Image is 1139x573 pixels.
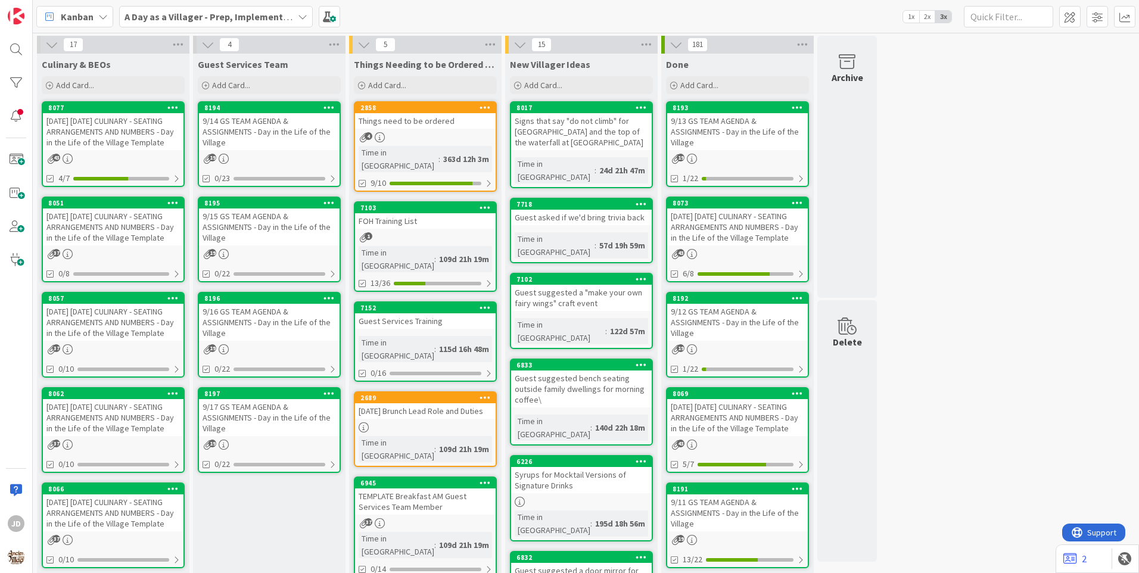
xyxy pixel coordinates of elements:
div: 8066 [48,485,183,493]
div: 9/14 GS TEAM AGENDA & ASSIGNMENTS - Day in the Life of the Village [199,113,340,150]
span: : [434,253,436,266]
div: 7718 [516,200,652,208]
a: 8062[DATE] [DATE] CULINARY - SEATING ARRANGEMENTS AND NUMBERS - Day in the Life of the Village Te... [42,387,185,473]
div: 6945 [360,479,496,487]
span: 4/7 [58,172,70,185]
div: [DATE] [DATE] CULINARY - SEATING ARRANGEMENTS AND NUMBERS - Day in the Life of the Village Template [43,399,183,436]
div: TEMPLATE Breakfast AM Guest Services Team Member [355,488,496,515]
div: 8017 [516,104,652,112]
span: : [434,342,436,356]
span: : [590,517,592,530]
span: : [590,421,592,434]
span: 37 [52,440,60,447]
div: 8057 [43,293,183,304]
span: 37 [365,518,372,526]
div: 8073[DATE] [DATE] CULINARY - SEATING ARRANGEMENTS AND NUMBERS - Day in the Life of the Village Te... [667,198,808,245]
div: 8017 [511,102,652,113]
div: 8192 [673,294,808,303]
div: 8051[DATE] [DATE] CULINARY - SEATING ARRANGEMENTS AND NUMBERS - Day in the Life of the Village Te... [43,198,183,245]
span: 6/8 [683,267,694,280]
div: 81969/16 GS TEAM AGENDA & ASSIGNMENTS - Day in the Life of the Village [199,293,340,341]
div: 9/12 GS TEAM AGENDA & ASSIGNMENTS - Day in the Life of the Village [667,304,808,341]
div: 7152Guest Services Training [355,303,496,329]
div: Time in [GEOGRAPHIC_DATA] [359,246,434,272]
span: 5/7 [683,458,694,471]
div: 109d 21h 19m [436,443,492,456]
div: 2858 [355,102,496,113]
div: Syrups for Mocktail Versions of Signature Drinks [511,467,652,493]
div: 7152 [360,304,496,312]
a: 81939/13 GS TEAM AGENDA & ASSIGNMENTS - Day in the Life of the Village1/22 [666,101,809,187]
div: 8195 [204,199,340,207]
div: 8193 [673,104,808,112]
span: 19 [208,249,216,257]
div: 81939/13 GS TEAM AGENDA & ASSIGNMENTS - Day in the Life of the Village [667,102,808,150]
div: [DATE] [DATE] CULINARY - SEATING ARRANGEMENTS AND NUMBERS - Day in the Life of the Village Template [43,113,183,150]
a: 7718Guest asked if we'd bring trivia backTime in [GEOGRAPHIC_DATA]:57d 19h 59m [510,198,653,263]
span: 19 [677,154,684,161]
span: 0/22 [214,458,230,471]
a: 2 [1063,552,1087,566]
div: 2689[DATE] Brunch Lead Role and Duties [355,393,496,419]
div: [DATE] Brunch Lead Role and Duties [355,403,496,419]
span: : [595,164,596,177]
div: Time in [GEOGRAPHIC_DATA] [515,510,590,537]
div: 81949/14 GS TEAM AGENDA & ASSIGNMENTS - Day in the Life of the Village [199,102,340,150]
a: 81929/12 GS TEAM AGENDA & ASSIGNMENTS - Day in the Life of the Village1/22 [666,292,809,378]
div: [DATE] [DATE] CULINARY - SEATING ARRANGEMENTS AND NUMBERS - Day in the Life of the Village Template [43,208,183,245]
div: 6832 [511,552,652,563]
div: 8017Signs that say "do not climb" for [GEOGRAPHIC_DATA] and the top of the waterfall at [GEOGRAPH... [511,102,652,150]
div: 8057[DATE] [DATE] CULINARY - SEATING ARRANGEMENTS AND NUMBERS - Day in the Life of the Village Te... [43,293,183,341]
div: 2858 [360,104,496,112]
div: 8069[DATE] [DATE] CULINARY - SEATING ARRANGEMENTS AND NUMBERS - Day in the Life of the Village Te... [667,388,808,436]
div: 8069 [673,390,808,398]
div: Guest asked if we'd bring trivia back [511,210,652,225]
div: 2858Things need to be ordered [355,102,496,129]
div: 81929/12 GS TEAM AGENDA & ASSIGNMENTS - Day in the Life of the Village [667,293,808,341]
div: 8197 [204,390,340,398]
div: 109d 21h 19m [436,538,492,552]
a: 8073[DATE] [DATE] CULINARY - SEATING ARRANGEMENTS AND NUMBERS - Day in the Life of the Village Te... [666,197,809,282]
div: 6945TEMPLATE Breakfast AM Guest Services Team Member [355,478,496,515]
span: : [434,443,436,456]
a: 81979/17 GS TEAM AGENDA & ASSIGNMENTS - Day in the Life of the Village0/22 [198,387,341,473]
span: 4 [365,132,372,140]
div: 7718 [511,199,652,210]
div: 8051 [48,199,183,207]
div: 363d 12h 3m [440,152,492,166]
div: Time in [GEOGRAPHIC_DATA] [515,232,595,259]
div: Signs that say "do not climb" for [GEOGRAPHIC_DATA] and the top of the waterfall at [GEOGRAPHIC_D... [511,113,652,150]
a: 6226Syrups for Mocktail Versions of Signature DrinksTime in [GEOGRAPHIC_DATA]:195d 18h 56m [510,455,653,541]
span: 0/8 [58,267,70,280]
div: 8197 [199,388,340,399]
span: 15 [531,38,552,52]
a: 81949/14 GS TEAM AGENDA & ASSIGNMENTS - Day in the Life of the Village0/23 [198,101,341,187]
div: Time in [GEOGRAPHIC_DATA] [515,318,605,344]
div: 8191 [667,484,808,494]
div: 8191 [673,485,808,493]
span: : [595,239,596,252]
div: 8062 [43,388,183,399]
a: 81969/16 GS TEAM AGENDA & ASSIGNMENTS - Day in the Life of the Village0/22 [198,292,341,378]
div: 8069 [667,388,808,399]
div: Time in [GEOGRAPHIC_DATA] [359,336,434,362]
div: 8062[DATE] [DATE] CULINARY - SEATING ARRANGEMENTS AND NUMBERS - Day in the Life of the Village Te... [43,388,183,436]
div: 8196 [199,293,340,304]
div: 7102 [511,274,652,285]
span: 0/10 [58,553,74,566]
a: 8017Signs that say "do not climb" for [GEOGRAPHIC_DATA] and the top of the waterfall at [GEOGRAPH... [510,101,653,188]
a: 81919/11 GS TEAM AGENDA & ASSIGNMENTS - Day in the Life of the Village13/22 [666,482,809,568]
span: 37 [52,344,60,352]
div: [DATE] [DATE] CULINARY - SEATING ARRANGEMENTS AND NUMBERS - Day in the Life of the Village Template [667,208,808,245]
div: 6226Syrups for Mocktail Versions of Signature Drinks [511,456,652,493]
div: 8073 [673,199,808,207]
span: 1x [903,11,919,23]
div: 81959/15 GS TEAM AGENDA & ASSIGNMENTS - Day in the Life of the Village [199,198,340,245]
div: FOH Training List [355,213,496,229]
div: 8057 [48,294,183,303]
div: Guest Services Training [355,313,496,329]
span: Add Card... [524,80,562,91]
div: 9/15 GS TEAM AGENDA & ASSIGNMENTS - Day in the Life of the Village [199,208,340,245]
div: 6833 [511,360,652,370]
span: 4 [219,38,239,52]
